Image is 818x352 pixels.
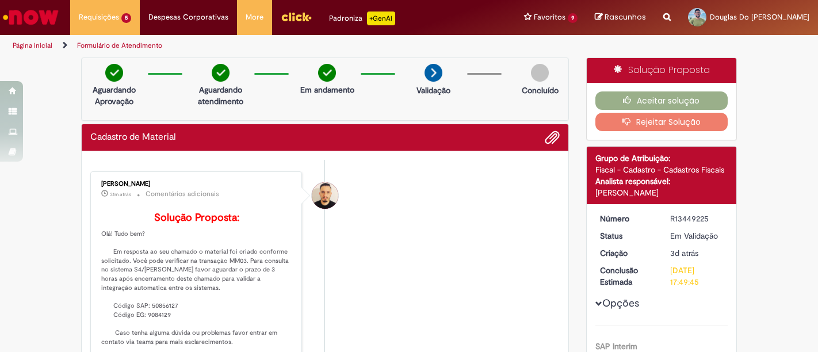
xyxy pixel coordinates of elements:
img: click_logo_yellow_360x200.png [281,8,312,25]
a: Página inicial [13,41,52,50]
dt: Criação [591,247,662,259]
b: SAP Interim [595,341,637,351]
span: 9 [568,13,578,23]
ul: Trilhas de página [9,35,537,56]
p: Concluído [522,85,559,96]
p: Aguardando Aprovação [86,84,142,107]
a: Rascunhos [595,12,646,23]
button: Adicionar anexos [545,130,560,145]
time: 26/08/2025 15:48:43 [670,248,698,258]
div: R13449225 [670,213,724,224]
span: 31m atrás [110,191,131,198]
p: Aguardando atendimento [193,84,249,107]
img: img-circle-grey.png [531,64,549,82]
img: arrow-next.png [425,64,442,82]
div: Solução Proposta [587,58,737,83]
span: Douglas Do [PERSON_NAME] [710,12,809,22]
small: Comentários adicionais [146,189,219,199]
div: Grupo de Atribuição: [595,152,728,164]
p: Em andamento [300,84,354,95]
img: check-circle-green.png [318,64,336,82]
p: Validação [416,85,450,96]
h2: Cadastro de Material Histórico de tíquete [90,132,176,143]
div: [PERSON_NAME] [595,187,728,198]
div: Em Validação [670,230,724,242]
img: check-circle-green.png [105,64,123,82]
span: Despesas Corporativas [148,12,228,23]
div: 26/08/2025 15:48:43 [670,247,724,259]
dt: Status [591,230,662,242]
a: Formulário de Atendimento [77,41,162,50]
div: Padroniza [329,12,395,25]
span: 3d atrás [670,248,698,258]
button: Rejeitar Solução [595,113,728,131]
div: [PERSON_NAME] [101,181,293,188]
time: 28/08/2025 15:21:39 [110,191,131,198]
dt: Número [591,213,662,224]
div: Arnaldo Jose Vieira De Melo [312,182,338,209]
span: Favoritos [534,12,565,23]
div: Analista responsável: [595,175,728,187]
div: [DATE] 17:49:45 [670,265,724,288]
span: Requisições [79,12,119,23]
button: Aceitar solução [595,91,728,110]
b: Solução Proposta: [154,211,239,224]
p: +GenAi [367,12,395,25]
img: check-circle-green.png [212,64,230,82]
img: ServiceNow [1,6,60,29]
div: Fiscal - Cadastro - Cadastros Fiscais [595,164,728,175]
span: Rascunhos [605,12,646,22]
span: More [246,12,263,23]
dt: Conclusão Estimada [591,265,662,288]
span: 5 [121,13,131,23]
